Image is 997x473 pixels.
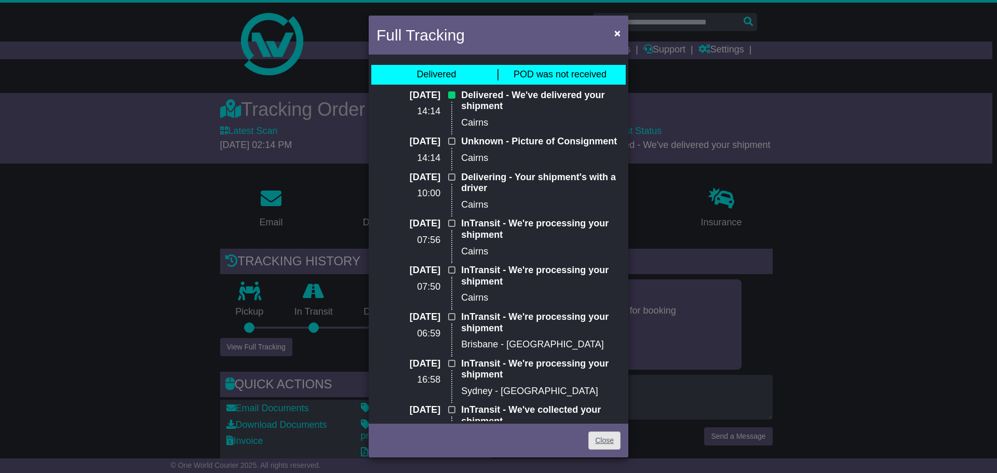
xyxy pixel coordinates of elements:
[461,339,621,350] p: Brisbane - [GEOGRAPHIC_DATA]
[376,136,440,147] p: [DATE]
[461,312,621,334] p: InTransit - We're processing your shipment
[461,292,621,304] p: Cairns
[461,404,621,427] p: InTransit - We've collected your shipment
[514,69,607,79] span: POD was not received
[376,404,440,416] p: [DATE]
[588,431,621,450] a: Close
[376,188,440,199] p: 10:00
[376,235,440,246] p: 07:56
[461,153,621,164] p: Cairns
[376,281,440,293] p: 07:50
[461,265,621,287] p: InTransit - We're processing your shipment
[376,106,440,117] p: 14:14
[461,136,621,147] p: Unknown - Picture of Consignment
[376,153,440,164] p: 14:14
[376,172,440,183] p: [DATE]
[416,69,456,80] div: Delivered
[376,90,440,101] p: [DATE]
[609,22,626,44] button: Close
[461,358,621,381] p: InTransit - We're processing your shipment
[376,23,465,47] h4: Full Tracking
[461,199,621,211] p: Cairns
[376,218,440,229] p: [DATE]
[461,386,621,397] p: Sydney - [GEOGRAPHIC_DATA]
[461,117,621,129] p: Cairns
[461,172,621,194] p: Delivering - Your shipment's with a driver
[461,218,621,240] p: InTransit - We're processing your shipment
[376,265,440,276] p: [DATE]
[376,328,440,340] p: 06:59
[461,246,621,258] p: Cairns
[376,358,440,370] p: [DATE]
[614,27,621,39] span: ×
[461,90,621,112] p: Delivered - We've delivered your shipment
[376,312,440,323] p: [DATE]
[376,374,440,386] p: 16:58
